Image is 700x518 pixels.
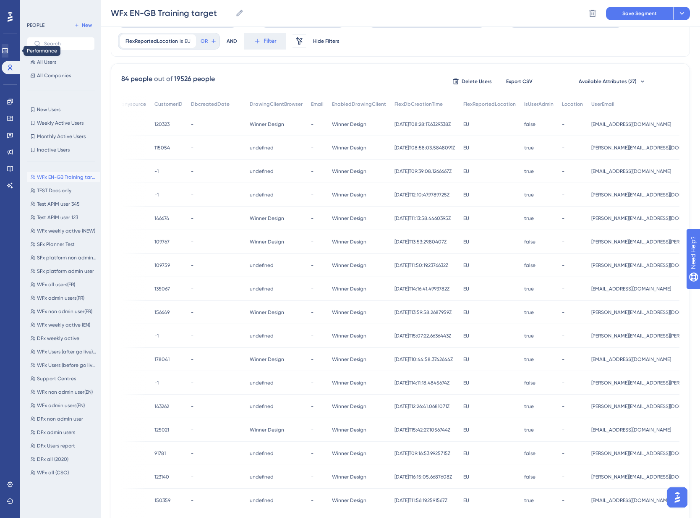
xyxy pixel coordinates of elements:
span: FlexDbCreationTime [394,101,443,107]
span: EU [463,215,469,222]
span: - [562,144,564,151]
span: SFx Planner Test [37,241,75,248]
span: [DATE]T14:11:18.4845674Z [394,379,449,386]
span: Need Help? [20,2,52,12]
span: - [562,191,564,198]
span: Save Segment [622,10,657,17]
span: Winner Design [332,474,366,480]
span: FlexReportedLocation [463,101,516,107]
span: -1 [154,379,159,386]
span: CustomerID [154,101,183,107]
span: Winner Design [250,426,284,433]
span: DbcreatedDate [191,101,230,107]
span: - [191,215,193,222]
span: is [180,38,183,44]
span: DFx all (2020) [37,456,68,463]
span: undefined [250,497,274,504]
span: EU [463,144,469,151]
span: DFx Users report [37,442,75,449]
button: WFx weekly active (NEW) [27,226,100,236]
span: - [191,285,193,292]
span: - [191,168,193,175]
span: 125021 [154,426,169,433]
span: - [562,474,564,480]
span: IsUserAdmin [524,101,554,107]
span: true [524,144,534,151]
span: Winner Design [332,121,366,128]
span: - [562,426,564,433]
span: WFx all users(FR) [37,281,75,288]
button: All Companies [27,71,95,81]
button: WFx all users(FR) [27,280,100,290]
span: [PERSON_NAME][EMAIL_ADDRESS][PERSON_NAME][DOMAIN_NAME] [591,379,696,386]
span: - [311,262,313,269]
span: - [562,403,564,410]
span: EU [463,356,469,363]
span: All Users [37,59,56,65]
span: Winner Design [332,356,366,363]
span: - [311,497,313,504]
span: - [562,332,564,339]
span: Location [562,101,583,107]
span: Winner Design [332,450,366,457]
button: Weekly Active Users [27,118,95,128]
span: true [524,356,534,363]
span: Winner Design [332,238,366,245]
span: - [311,356,313,363]
span: 143262 [154,403,169,410]
span: Winner Design [250,356,284,363]
span: [PERSON_NAME][EMAIL_ADDRESS][DOMAIN_NAME] [591,474,696,480]
button: WFx weekly active (EN) [27,320,100,330]
span: false [524,238,535,245]
span: - [311,426,313,433]
span: false [524,450,535,457]
span: Available Attributes (27) [579,78,637,85]
span: [PERSON_NAME][EMAIL_ADDRESS][PERSON_NAME][DOMAIN_NAME] [591,332,696,339]
span: Winner Design [332,309,366,316]
span: - [191,332,193,339]
span: false [524,474,535,480]
span: New Users [37,106,60,113]
div: 19526 people [174,74,215,84]
span: Test APIM user 345 [37,201,80,207]
span: Winner Design [332,168,366,175]
span: [EMAIL_ADDRESS][DOMAIN_NAME] [591,356,671,363]
span: [PERSON_NAME][EMAIL_ADDRESS][DOMAIN_NAME] [591,450,696,457]
span: [DATE]T09:39:08.1266667Z [394,168,452,175]
span: [DATE]T08:28:17.6329338Z [394,121,451,128]
span: Winner Design [250,121,284,128]
span: All Companies [37,72,71,79]
button: Monthly Active Users [27,131,95,141]
button: New [71,20,95,30]
span: -1 [154,332,159,339]
button: Test APIM user 123 [27,212,100,222]
span: - [562,168,564,175]
span: [DATE]T08:58:03.5848091Z [394,144,455,151]
span: Hide Filters [313,38,340,44]
button: SFx platform non admin user [27,253,100,263]
span: Winner Design [332,379,366,386]
span: WFx Users (after go live) EN [37,348,97,355]
span: WFx weekly active (EN) [37,322,90,328]
span: EU [463,262,469,269]
span: - [562,262,564,269]
button: WFx admin users(FR) [27,293,100,303]
span: true [524,403,534,410]
span: [DATE]T15:07:22.6636443Z [394,332,451,339]
span: Winner Design [332,332,366,339]
span: - [191,121,193,128]
span: [DATE]T13:53:29.80407Z [394,238,447,245]
span: [DATE]T10:44:58.3742644Z [394,356,453,363]
span: [EMAIL_ADDRESS][DOMAIN_NAME] [591,285,671,292]
span: false [524,121,535,128]
span: 109767 [154,238,170,245]
span: [DATE]T11:56:19.2591567Z [394,497,447,504]
span: WFx all (CSO) [37,469,69,476]
button: Inactive Users [27,145,95,155]
button: Available Attributes (27) [545,75,679,88]
div: PEOPLE [27,22,44,29]
button: WFx Users (before go live) EN [27,360,100,370]
span: EU [463,238,469,245]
